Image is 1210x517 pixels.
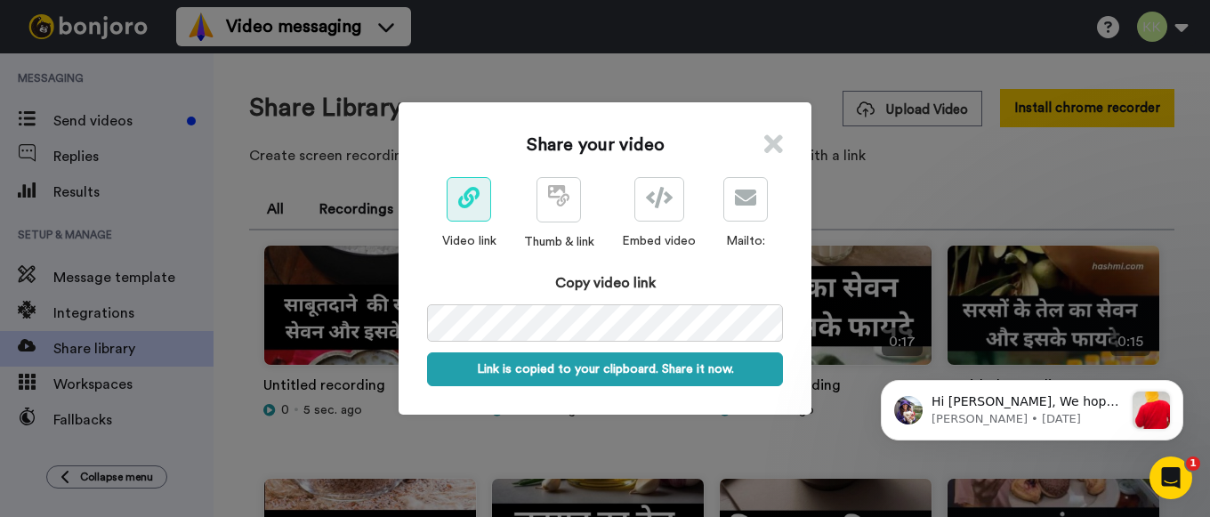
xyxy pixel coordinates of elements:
[427,272,783,294] div: Copy video link
[723,232,768,250] div: Mailto:
[524,233,594,251] div: Thumb & link
[854,344,1210,469] iframe: Intercom notifications message
[622,232,696,250] div: Embed video
[527,133,665,158] h1: Share your video
[442,232,496,250] div: Video link
[1149,456,1192,499] iframe: Intercom live chat
[427,352,783,386] button: Link is copied to your clipboard. Share it now.
[1186,456,1200,471] span: 1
